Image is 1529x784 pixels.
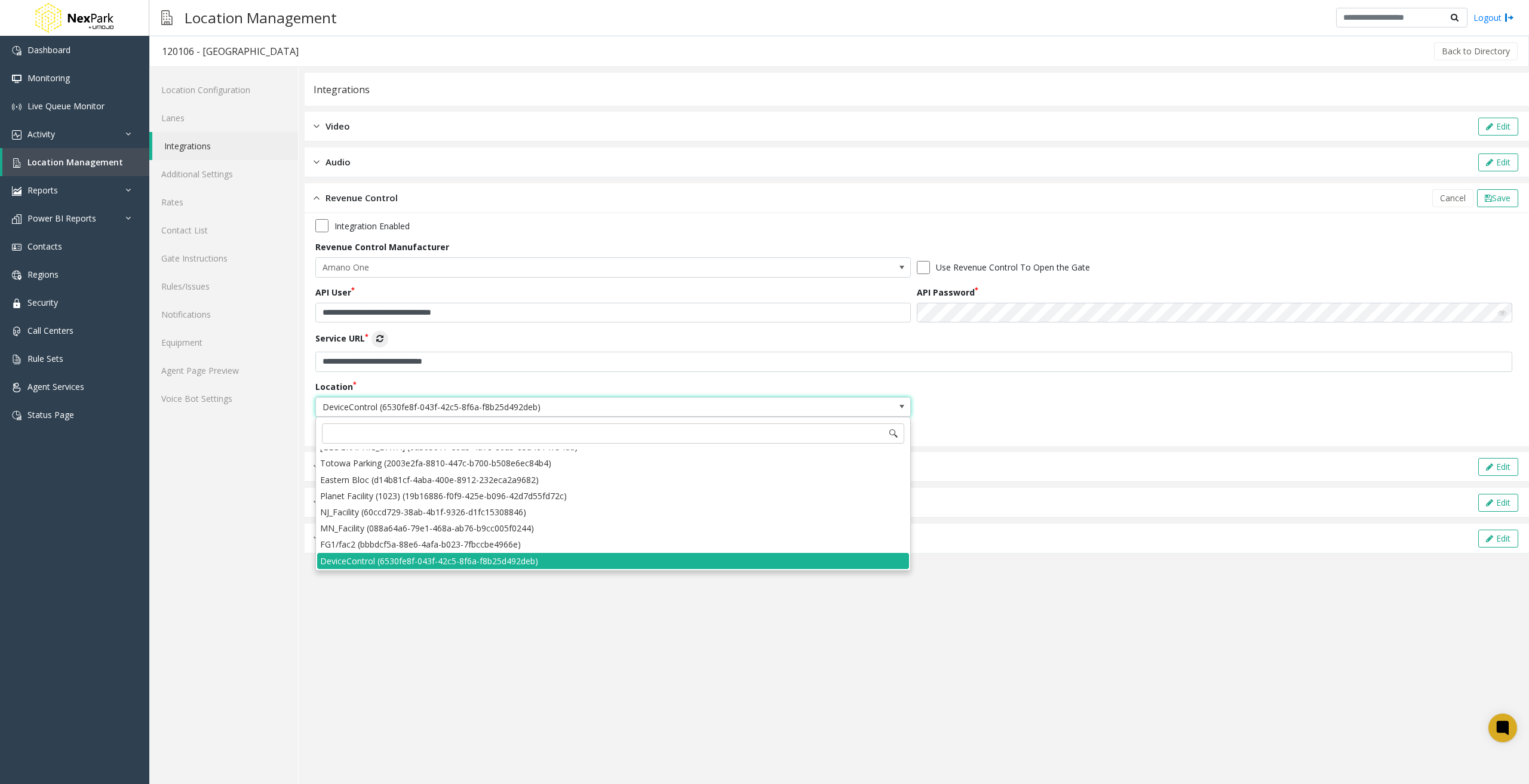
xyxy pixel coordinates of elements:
label: Location [315,380,357,393]
a: Notifications [149,300,298,328]
img: 'icon' [12,214,22,224]
img: closed [314,496,320,509]
img: 'icon' [12,411,22,420]
span: Save [1492,192,1510,204]
label: Use Revenue Control To Open the Gate [936,261,1090,273]
a: Voice Bot Settings [149,385,298,413]
a: Additional Settings [149,160,298,188]
span: Cancel [1440,192,1466,204]
span: Status Page [27,409,74,420]
li: DeviceControl (6530fe8f-043f-42c5-8f6a-f8b25d492deb) [317,553,909,569]
img: pageIcon [161,3,173,32]
img: closed [314,460,320,474]
img: 'icon' [12,186,22,196]
span: Contacts [27,241,62,252]
h3: Location Management [179,3,343,32]
span: Live Queue Monitor [27,100,105,112]
img: closed [314,155,320,169]
span: Security [27,297,58,308]
a: Location Management [2,148,149,176]
img: 'icon' [12,102,22,112]
a: Lanes [149,104,298,132]
img: opened [314,191,320,205]
button: Edit [1478,494,1518,512]
img: 'icon' [12,158,22,168]
img: 'icon' [12,74,22,84]
span: Rule Sets [27,353,63,364]
li: Totowa Parking (2003e2fa-8810-447c-b700-b508e6ec84b4) [317,455,909,471]
span: Agent Services [27,381,84,392]
span: Activity [27,128,55,140]
img: closed [314,119,320,133]
span: Monitoring [27,72,70,84]
span: Reports [27,185,58,196]
li: FG1/fac2 (bbbdcf5a-88e6-4afa-b023-7fbccbe4966e) [317,536,909,552]
img: 'icon' [12,46,22,56]
span: Regions [27,269,59,280]
div: 120106 - [GEOGRAPHIC_DATA] [162,44,299,59]
img: 'icon' [12,242,22,252]
a: Agent Page Preview [149,356,298,385]
label: Service URL [315,331,388,348]
img: 'icon' [12,383,22,392]
a: Logout [1473,11,1514,24]
button: Cancel [1432,189,1473,207]
span: Revenue Control [326,191,398,205]
span: Audio [326,155,351,169]
a: Rules/Issues [149,272,298,300]
li: Planet Facility (1023) (19b16886-f0f9-425e-b096-42d7d55fd72c) [317,488,909,504]
label: API Password [917,286,978,299]
span: Video [326,119,350,133]
a: Location Configuration [149,76,298,104]
li: MN_Facility (088a64a6-79e1-468a-ab76-b9cc005f0244) [317,520,909,536]
a: Rates [149,188,298,216]
a: Equipment [149,328,298,356]
li: Eastern Bloc (d14b81cf-4aba-400e-8912-232eca2a9682) [317,472,909,488]
li: NJ_Facility (60ccd729-38ab-4b1f-9326-d1fc15308846) [317,504,909,520]
button: Service URL [371,331,388,348]
button: Back to Directory [1434,42,1518,60]
img: closed [314,531,320,545]
button: Edit [1478,118,1518,136]
button: Save [1477,189,1518,207]
a: Contact List [149,216,298,244]
label: Integration Enabled [334,220,410,232]
a: Gate Instructions [149,244,298,272]
img: 'icon' [12,355,22,364]
a: Integrations [152,132,298,160]
div: Integrations [314,82,370,97]
span: Amano One [316,258,791,277]
img: 'icon' [12,270,22,280]
img: 'icon' [12,327,22,336]
span: DeviceControl (6530fe8f-043f-42c5-8f6a-f8b25d492deb) [316,398,791,417]
label: Revenue Control Manufacturer [315,241,449,253]
span: Dashboard [27,44,70,56]
span: Power BI Reports [27,213,96,224]
img: logout [1505,11,1514,24]
button: Edit [1478,458,1518,476]
label: API User [315,286,355,299]
span: Call Centers [27,325,73,336]
span: Location Management [27,156,123,168]
img: 'icon' [12,299,22,308]
img: 'icon' [12,130,22,140]
button: Edit [1478,153,1518,171]
button: Edit [1478,530,1518,548]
